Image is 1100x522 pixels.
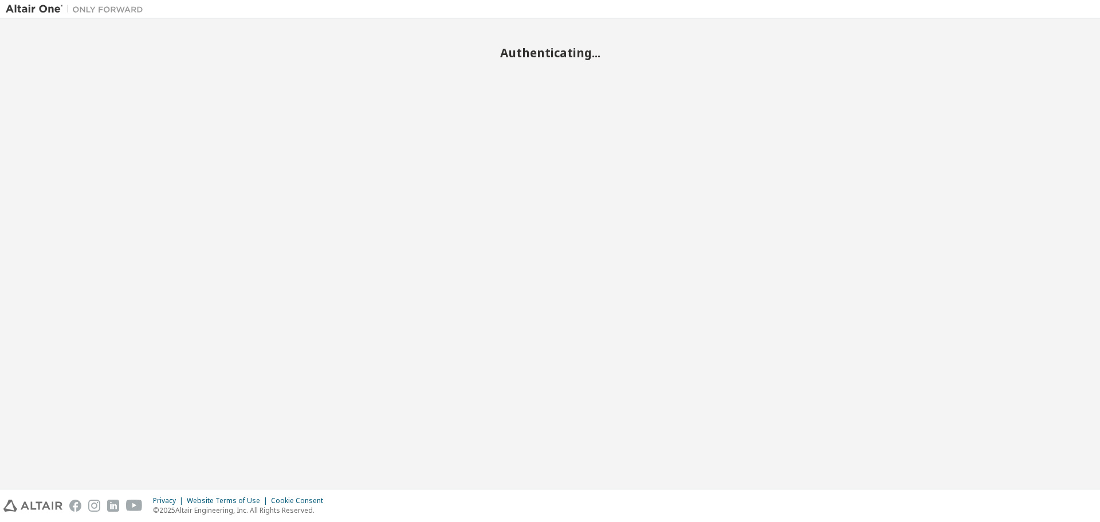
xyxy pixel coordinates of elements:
img: altair_logo.svg [3,500,62,512]
p: © 2025 Altair Engineering, Inc. All Rights Reserved. [153,505,330,515]
img: linkedin.svg [107,500,119,512]
img: Altair One [6,3,149,15]
img: instagram.svg [88,500,100,512]
div: Privacy [153,496,187,505]
img: facebook.svg [69,500,81,512]
div: Website Terms of Use [187,496,271,505]
img: youtube.svg [126,500,143,512]
div: Cookie Consent [271,496,330,505]
h2: Authenticating... [6,45,1094,60]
